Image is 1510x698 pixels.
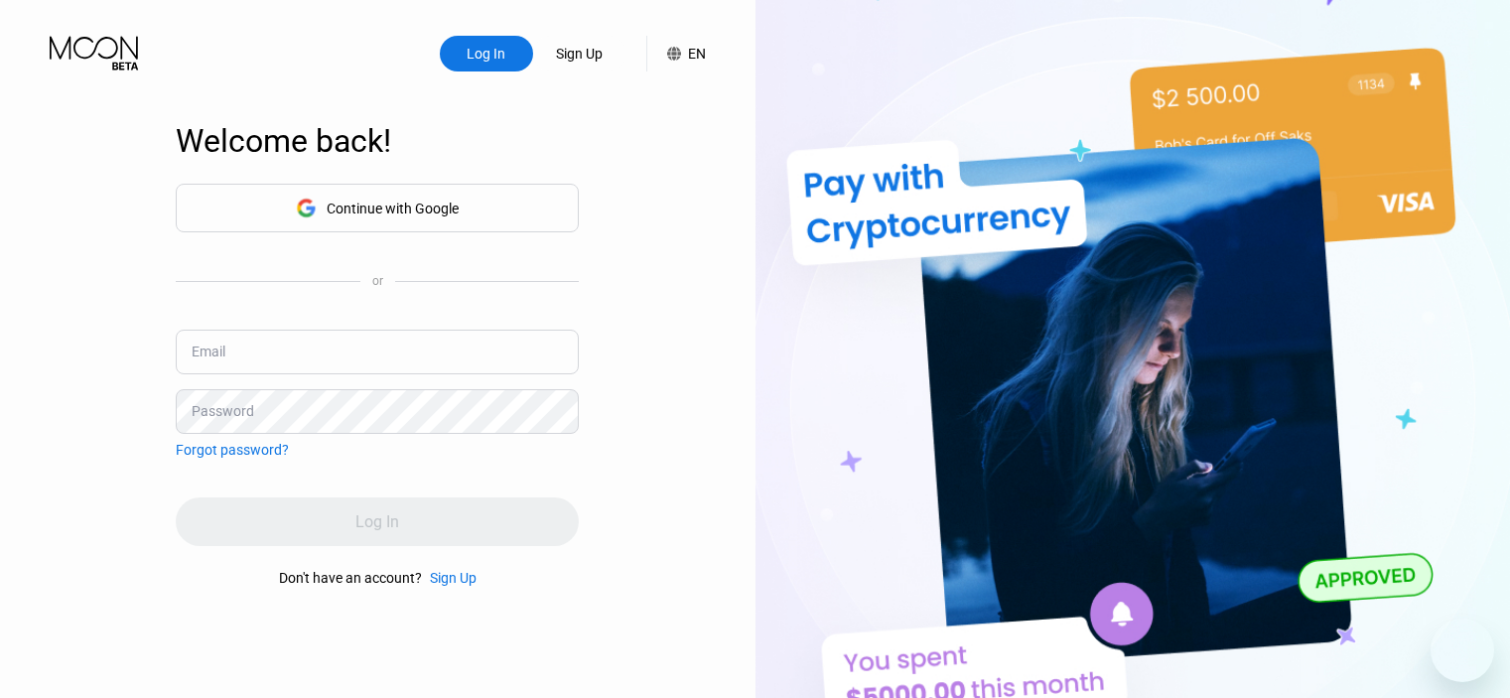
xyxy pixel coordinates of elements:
[554,44,605,64] div: Sign Up
[176,442,289,458] div: Forgot password?
[327,201,459,216] div: Continue with Google
[279,570,422,586] div: Don't have an account?
[176,184,579,232] div: Continue with Google
[192,403,254,419] div: Password
[465,44,507,64] div: Log In
[372,274,383,288] div: or
[688,46,706,62] div: EN
[533,36,626,71] div: Sign Up
[192,344,225,359] div: Email
[430,570,477,586] div: Sign Up
[440,36,533,71] div: Log In
[1431,619,1494,682] iframe: Button to launch messaging window
[646,36,706,71] div: EN
[176,122,579,160] div: Welcome back!
[422,570,477,586] div: Sign Up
